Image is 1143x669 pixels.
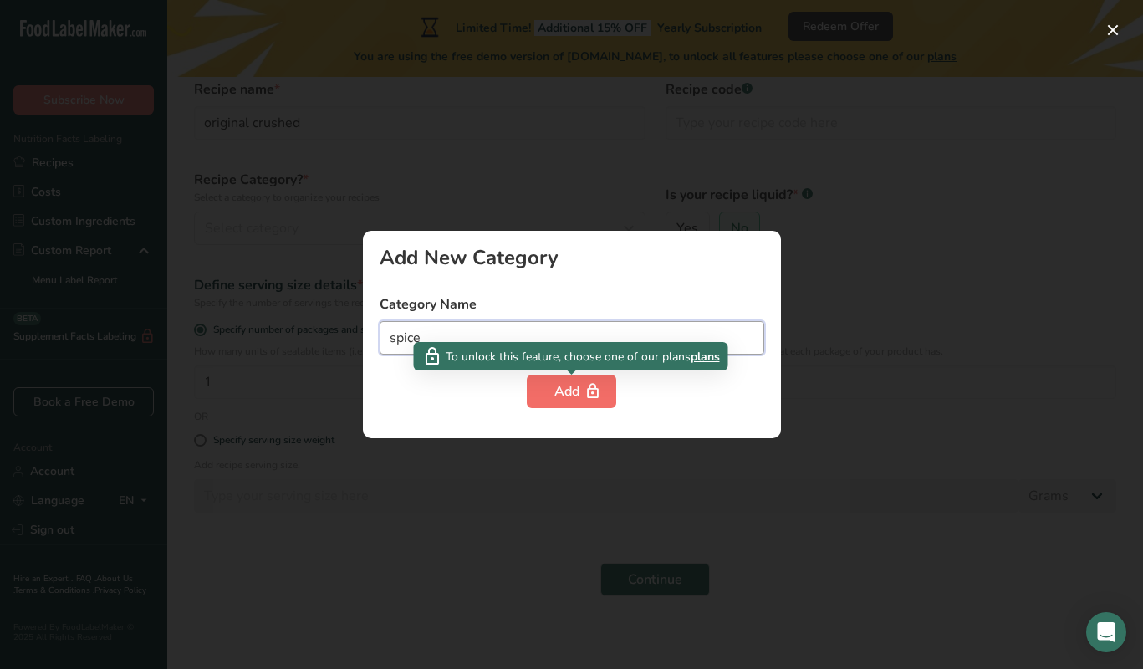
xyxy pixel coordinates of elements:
div: Open Intercom Messenger [1086,612,1126,652]
span: plans [691,348,720,365]
div: Add New Category [380,248,764,268]
span: To unlock this feature, choose one of our plans [446,348,691,365]
div: Add [554,381,589,401]
button: Add [527,375,616,408]
input: Type your category name here [380,321,764,355]
label: Category Name [380,294,764,314]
